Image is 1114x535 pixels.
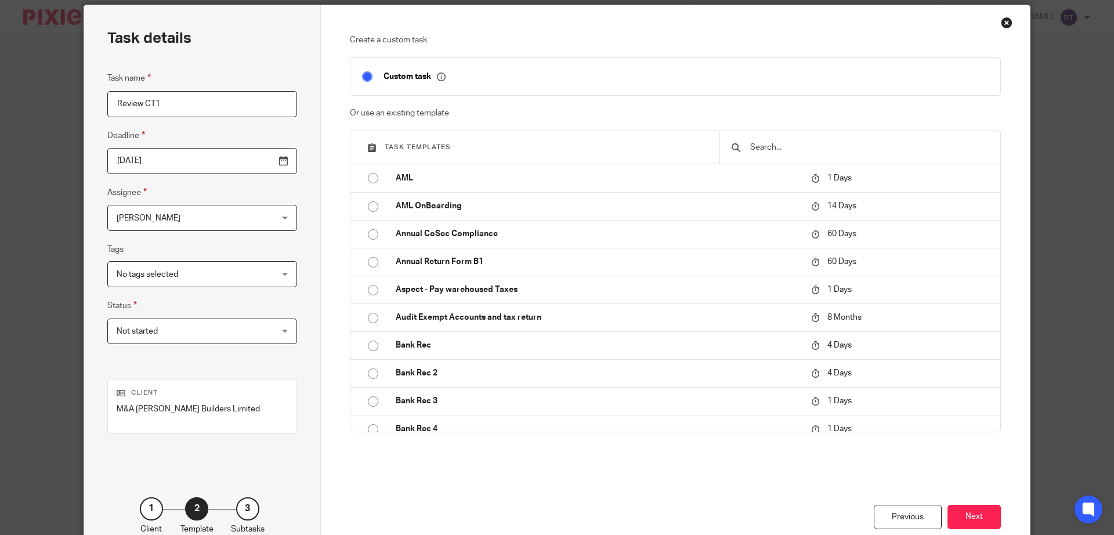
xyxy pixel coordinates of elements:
label: Deadline [107,129,145,142]
div: 1 [140,497,163,520]
span: 14 Days [827,202,856,210]
h2: Task details [107,28,191,48]
p: AML [396,172,800,184]
span: 1 Days [827,174,852,182]
button: Next [947,505,1001,530]
input: Task name [107,91,297,117]
span: 1 Days [827,285,852,294]
p: Bank Rec [396,339,800,351]
p: Or use an existing template [350,107,1001,119]
div: Previous [874,505,942,530]
p: AML OnBoarding [396,200,800,212]
div: Close this dialog window [1001,17,1012,28]
label: Status [107,299,137,312]
p: Aspect - Pay warehoused Taxes [396,284,800,295]
p: Bank Rec 2 [396,367,800,379]
input: Search... [749,141,989,154]
label: Assignee [107,186,147,199]
span: 60 Days [827,230,856,238]
div: 2 [185,497,208,520]
p: Annual Return Form B1 [396,256,800,267]
span: 4 Days [827,369,852,377]
p: Template [180,523,214,535]
span: 60 Days [827,258,856,266]
div: 3 [236,497,259,520]
p: Client [140,523,162,535]
label: Task name [107,71,151,85]
span: 8 Months [827,313,862,321]
p: Audit Exempt Accounts and tax return [396,312,800,323]
p: M&A [PERSON_NAME] Builders Limited [117,403,288,415]
p: Client [117,388,288,397]
p: Bank Rec 3 [396,395,800,407]
span: 1 Days [827,397,852,405]
span: Task templates [385,144,451,150]
p: Subtasks [231,523,265,535]
label: Tags [107,244,124,255]
span: Not started [117,327,158,335]
input: Pick a date [107,148,297,174]
p: Annual CoSec Compliance [396,228,800,240]
p: Create a custom task [350,34,1001,46]
span: [PERSON_NAME] [117,214,180,222]
span: No tags selected [117,270,178,279]
span: 4 Days [827,341,852,349]
p: Custom task [384,71,446,82]
span: 1 Days [827,425,852,433]
p: Bank Rec 4 [396,423,800,435]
